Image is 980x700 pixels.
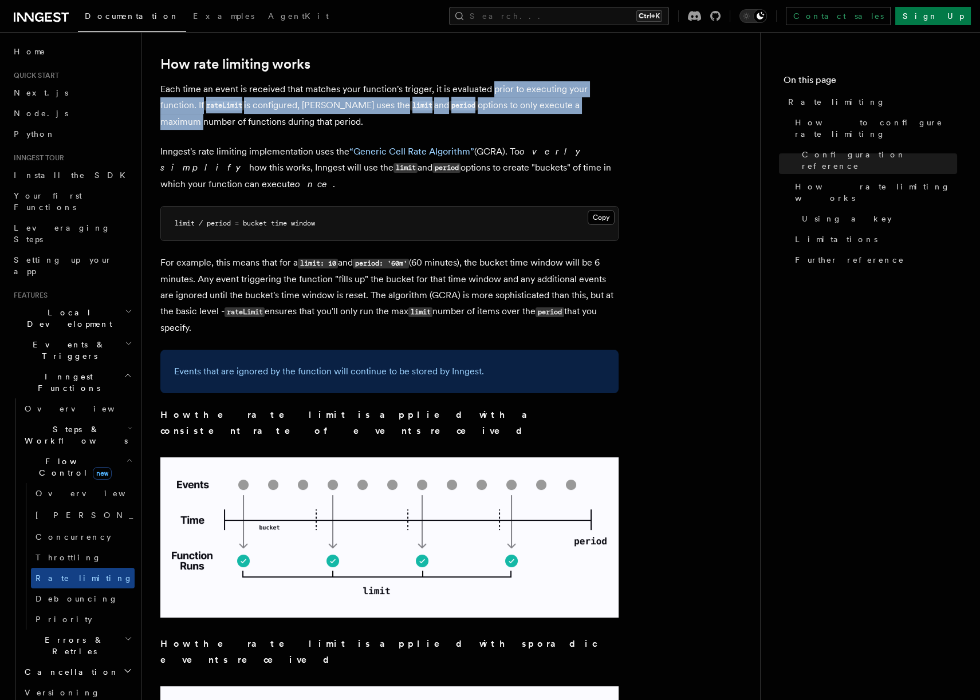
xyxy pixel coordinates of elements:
button: Toggle dark mode [739,9,767,23]
span: Versioning [25,688,100,697]
code: period: '60m' [353,259,409,268]
a: Next.js [9,82,135,103]
code: period [449,101,477,110]
em: once [295,179,333,189]
strong: How the rate limit is applied with a consistent rate of events received [160,409,541,436]
strong: How the rate limit is applied with sporadic events received [160,638,596,665]
a: Leveraging Steps [9,217,135,250]
span: Examples [193,11,254,21]
span: Node.js [14,109,68,118]
a: Install the SDK [9,165,135,185]
a: Documentation [78,3,186,32]
code: limit [408,307,432,317]
span: new [93,467,112,480]
span: Leveraging Steps [14,223,111,244]
span: Local Development [9,307,125,330]
p: Events that are ignored by the function will continue to be stored by Inngest. [174,363,605,379]
button: Search...Ctrl+K [449,7,669,25]
span: Next.js [14,88,68,97]
div: Flow Controlnew [20,483,135,630]
span: Quick start [9,71,59,80]
span: Inngest Functions [9,371,124,394]
a: [PERSON_NAME] [31,504,135,527]
span: [PERSON_NAME] [36,511,203,520]
a: Throttling [31,547,135,568]
a: Configuration reference [797,144,957,176]
a: Your first Functions [9,185,135,217]
span: How to configure rate limiting [795,117,957,140]
span: Inngest tour [9,153,64,163]
button: Events & Triggers [9,334,135,366]
span: Flow Control [20,456,126,478]
a: Examples [186,3,261,31]
a: Using a key [797,208,957,229]
span: Your first Functions [14,191,82,212]
button: Errors & Retries [20,630,135,662]
span: Overview [36,489,154,498]
code: rateLimit [204,101,244,110]
a: Setting up your app [9,250,135,282]
p: Inngest's rate limiting implementation uses the (GCRA). To how this works, Inngest will use the a... [160,144,619,192]
a: Rate limiting [784,92,957,112]
span: Overview [25,404,143,413]
a: How to configure rate limiting [790,112,957,144]
span: Errors & Retries [20,634,124,657]
span: How rate limiting works [795,181,957,204]
code: limit: 10 [298,259,338,268]
a: “Generic Cell Rate Algorithm” [349,146,474,157]
span: Setting up your app [14,255,112,276]
button: Flow Controlnew [20,451,135,483]
span: Python [14,129,56,139]
span: Events & Triggers [9,339,125,362]
h4: On this page [784,73,957,92]
a: Rate limiting [31,568,135,588]
code: period [536,307,564,317]
span: Rate limiting [788,96,885,108]
a: Concurrency [31,527,135,547]
span: Throttling [36,553,101,562]
img: Visualization of how the rate limit is applied with a consistent rate of events received [160,457,619,618]
span: Features [9,291,48,300]
a: Contact sales [786,7,891,25]
p: Each time an event is received that matches your function's trigger, it is evaluated prior to exe... [160,81,619,130]
span: Install the SDK [14,171,132,180]
em: overly simplify [160,146,589,173]
button: Inngest Functions [9,366,135,398]
a: Sign Up [895,7,971,25]
a: AgentKit [261,3,336,31]
a: How rate limiting works [790,176,957,208]
span: Configuration reference [802,149,957,172]
a: Further reference [790,250,957,270]
a: Node.js [9,103,135,124]
span: AgentKit [268,11,329,21]
button: Local Development [9,302,135,334]
a: Overview [20,398,135,419]
a: Home [9,41,135,62]
span: Steps & Workflows [20,424,128,446]
code: limit [410,101,434,110]
span: Priority [36,615,92,624]
code: limit / period = bucket time window [175,219,315,227]
a: Limitations [790,229,957,250]
span: Using a key [802,213,892,224]
code: rateLimit [225,307,265,317]
code: period [432,163,461,173]
code: limit [393,163,418,173]
span: Debouncing [36,594,118,603]
span: Home [14,46,46,57]
span: Concurrency [36,532,111,541]
span: Rate limiting [36,574,133,583]
a: Overview [31,483,135,504]
p: For example, this means that for a and (60 minutes), the bucket time window will be 6 minutes. An... [160,255,619,336]
a: Priority [31,609,135,630]
span: Limitations [795,234,877,245]
button: Steps & Workflows [20,419,135,451]
kbd: Ctrl+K [636,10,662,22]
span: Cancellation [20,666,119,678]
a: Debouncing [31,588,135,609]
button: Cancellation [20,662,135,682]
span: Further reference [795,254,904,266]
span: Documentation [85,11,179,21]
a: Python [9,124,135,144]
a: How rate limiting works [160,56,310,72]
